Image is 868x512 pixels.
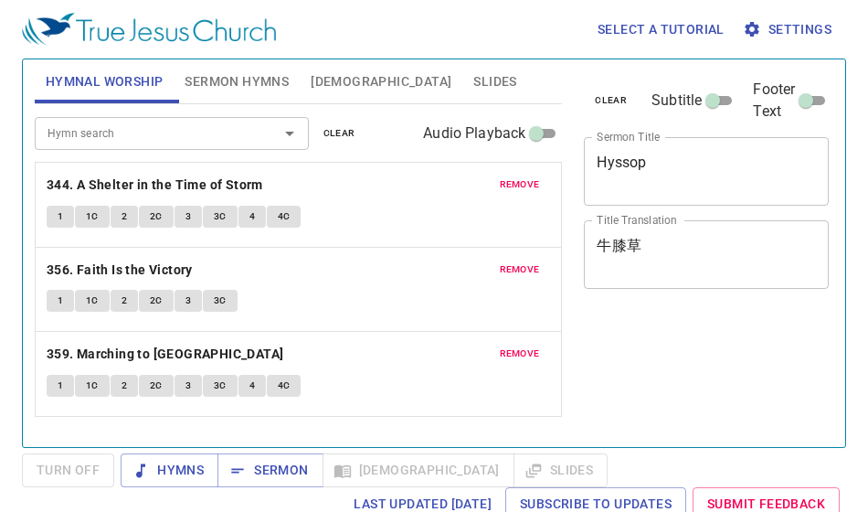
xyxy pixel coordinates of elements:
button: 2 [111,290,138,312]
button: 4 [238,375,266,397]
button: 4C [267,206,302,228]
b: 344. A Shelter in the Time of Storm [47,174,263,197]
b: 356. Faith Is the Victory [47,259,193,282]
button: 2C [139,290,174,312]
span: 1 [58,293,63,309]
span: 3 [185,378,191,394]
button: 4C [267,375,302,397]
span: 3 [185,293,191,309]
button: Select a tutorial [590,13,732,47]
button: remove [489,343,551,365]
span: 4C [278,378,291,394]
b: 359. Marching to [GEOGRAPHIC_DATA] [47,343,284,366]
textarea: Hyssop [597,154,816,188]
button: 1 [47,290,74,312]
button: clear [584,90,638,112]
span: clear [595,92,627,109]
button: 2 [111,206,138,228]
span: 3C [214,208,227,225]
span: Hymns [135,459,204,482]
span: Sermon Hymns [185,70,289,93]
span: 2C [150,208,163,225]
span: 1C [86,378,99,394]
button: 3C [203,290,238,312]
button: 1 [47,206,74,228]
span: remove [500,261,540,278]
span: Select a tutorial [598,18,725,41]
button: 2C [139,206,174,228]
span: 2 [122,208,127,225]
button: Hymns [121,453,218,487]
button: 3C [203,206,238,228]
span: 3C [214,293,227,309]
span: 1C [86,208,99,225]
img: True Jesus Church [22,13,276,46]
span: Hymnal Worship [46,70,164,93]
span: 4C [278,208,291,225]
span: remove [500,176,540,193]
button: 1C [75,290,110,312]
textarea: 牛膝草 [597,237,816,272]
button: 359. Marching to [GEOGRAPHIC_DATA] [47,343,287,366]
button: 4 [238,206,266,228]
span: Subtitle [651,90,702,112]
span: clear [323,125,355,142]
button: 344. A Shelter in the Time of Storm [47,174,266,197]
span: 4 [249,378,255,394]
button: remove [489,174,551,196]
button: 3C [203,375,238,397]
span: 2 [122,378,127,394]
span: 1 [58,378,63,394]
iframe: from-child [577,308,782,462]
button: 1C [75,206,110,228]
span: 2 [122,293,127,309]
button: Open [277,121,302,146]
span: Footer Text [753,79,795,123]
button: 356. Faith Is the Victory [47,259,196,282]
button: 3 [175,206,202,228]
span: 3C [214,378,227,394]
span: 3 [185,208,191,225]
button: 3 [175,375,202,397]
span: [DEMOGRAPHIC_DATA] [311,70,451,93]
span: Audio Playback [423,123,525,144]
span: 2C [150,378,163,394]
span: 4 [249,208,255,225]
span: remove [500,346,540,362]
button: Sermon [217,453,323,487]
span: Sermon [232,459,308,482]
button: 1C [75,375,110,397]
span: 1 [58,208,63,225]
button: remove [489,259,551,281]
span: 2C [150,293,163,309]
button: 2 [111,375,138,397]
span: Settings [746,18,831,41]
span: Slides [473,70,516,93]
button: 2C [139,375,174,397]
span: 1C [86,293,99,309]
button: clear [312,123,366,144]
button: Settings [739,13,839,47]
button: 1 [47,375,74,397]
button: 3 [175,290,202,312]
